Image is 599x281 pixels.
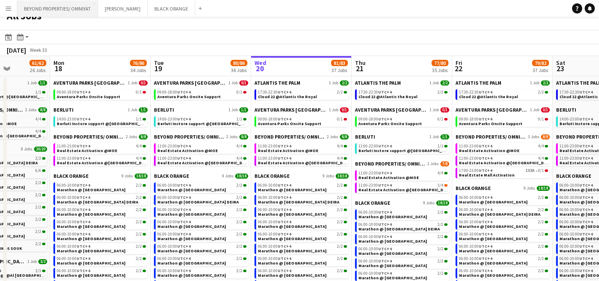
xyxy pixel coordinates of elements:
[336,174,349,179] span: 18/18
[530,107,539,112] span: 1 Job
[35,90,41,94] span: 1/1
[27,80,37,86] span: 1 Job
[437,171,443,175] span: 4/4
[278,143,291,149] span: UTC+4
[329,107,338,112] span: 1 Job
[157,89,246,99] a: 09:00-18:00UTC+40/1Aventura Parks Onsite Support
[53,80,148,107] div: AVENTURA PARKS [GEOGRAPHIC_DATA]1 Job0/109:00-18:00UTC+40/1Aventura Parks Onsite Support
[157,195,246,204] a: 06:00-10:00UTC+42/2Marathon @ [GEOGRAPHIC_DATA] DEIRA
[57,207,146,217] a: 06:00-10:00UTC+42/2Marathon @ [GEOGRAPHIC_DATA]
[358,94,417,99] span: Cloud 22 @Atlantis the Royal
[222,174,233,179] span: 9 Jobs
[459,90,492,94] span: 17:30-22:30
[337,156,343,161] span: 4/4
[327,134,338,139] span: 2 Jobs
[258,143,347,153] a: 11:00-23:00UTC+44/4Real Estate Activation @MOE
[228,80,238,86] span: 1 Job
[459,121,522,126] span: Aventura Parks Onsite Support
[440,80,449,86] span: 2/2
[35,193,41,197] span: 2/2
[355,161,449,200] div: BEYOND PROPERTIES/ OMNIYAT2 Jobs7/811:00-23:00UTC+44/4Real Estate Activation @MOE11:00-23:00UTC+4...
[559,183,593,187] span: 06:00-10:00
[579,116,593,122] span: UTC+4
[239,107,248,112] span: 1/1
[53,80,126,86] span: AVENTURA PARKS DUBAI
[154,80,248,86] a: AVENTURA PARKS [GEOGRAPHIC_DATA]1 Job0/1
[139,107,148,112] span: 1/1
[459,199,527,205] span: Marathon @ DUBAI HILLS MALL
[136,144,142,148] span: 4/4
[38,80,47,86] span: 1/1
[459,160,553,166] span: Real Estate Activation @Nakheel mall
[57,199,138,205] span: Marathon @ CITY CENTRE DEIRA
[337,195,343,200] span: 2/2
[258,89,347,99] a: 17:30-22:30UTC+42/2Cloud 22 @Atlantis the Royal
[358,148,453,153] span: Berluti Instore support @Dubai Mall
[258,94,317,99] span: Cloud 22 @Atlantis the Royal
[157,144,191,148] span: 11:00-23:00
[355,80,401,86] span: ATLANTIS THE PALM
[35,129,41,134] span: 4/4
[136,117,142,121] span: 1/1
[122,174,133,179] span: 9 Jobs
[337,117,343,121] span: 0/1
[459,143,548,153] a: 11:00-23:00UTC+44/4Real Estate Activation @MOE
[258,182,347,192] a: 06:00-10:00UTC+42/2Marathon @ [GEOGRAPHIC_DATA]
[526,169,535,173] span: 103A
[358,175,419,180] span: Real Estate Activation @MOE
[340,80,349,86] span: 2/2
[258,195,347,204] a: 06:00-10:00UTC+42/2Marathon @ [GEOGRAPHIC_DATA] DEIRA
[258,160,352,166] span: Real Estate Activation @Nakheel mall
[358,90,392,94] span: 17:30-22:30
[154,80,248,107] div: AVENTURA PARKS [GEOGRAPHIC_DATA]1 Job0/109:00-18:00UTC+40/1Aventura Parks Onsite Support
[437,90,443,94] span: 2/2
[57,183,90,187] span: 06:00-10:00
[423,201,435,206] span: 9 Jobs
[579,89,593,95] span: UTC+4
[254,134,325,140] span: BEYOND PROPERTIES/ OMNIYAT
[57,148,117,153] span: Real Estate Activation @MOE
[135,174,148,179] span: 18/18
[254,107,349,113] a: AVENTURA PARKS [GEOGRAPHIC_DATA]1 Job0/1
[236,90,242,94] span: 0/1
[538,117,544,121] span: 0/1
[128,80,137,86] span: 1 Job
[258,144,291,148] span: 11:00-23:00
[456,185,491,191] span: BLACK ORANGE
[154,80,227,86] span: AVENTURA PARKS DUBAI
[154,134,248,140] a: BEYOND PROPERTIES/ OMNIYAT2 Jobs8/8
[57,89,146,99] a: 09:00-18:00UTC+40/1Aventura Parks Onsite Support
[538,169,544,173] span: 0/1
[479,116,492,122] span: UTC+4
[139,134,148,139] span: 8/8
[98,0,148,17] button: [PERSON_NAME]
[254,80,300,86] span: ATLANTIS THE PALM
[528,134,539,139] span: 3 Jobs
[378,143,392,149] span: UTC+4
[355,80,449,86] a: ATLANTIS THE PALM1 Job2/2
[136,183,142,187] span: 2/2
[236,117,242,121] span: 1/1
[177,182,191,188] span: UTC+4
[537,186,550,191] span: 18/18
[136,195,142,200] span: 2/2
[254,173,290,179] span: BLACK ORANGE
[378,182,392,188] span: UTC+4
[258,195,291,200] span: 06:00-10:00
[35,117,41,121] span: 4/4
[157,156,191,161] span: 11:00-23:00
[355,107,449,134] div: AVENTURA PARKS [GEOGRAPHIC_DATA]1 Job0/109:00-18:00UTC+40/1Aventura Parks Onsite Support
[479,155,492,161] span: UTC+4
[136,90,142,94] span: 0/1
[358,183,392,187] span: 11:00-23:00
[278,195,291,200] span: UTC+4
[459,172,514,178] span: Real Estate Mall Activation
[157,94,221,99] span: Aventura Parks Onsite Support
[440,161,449,166] span: 7/8
[53,107,74,113] span: BERLUTI
[154,107,174,113] span: BERLUTI
[254,107,327,113] span: AVENTURA PARKS DUBAI
[148,0,195,17] button: BLACK ORANGE
[157,183,191,187] span: 06:00-10:00
[53,80,148,86] a: AVENTURA PARKS [GEOGRAPHIC_DATA]1 Job0/1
